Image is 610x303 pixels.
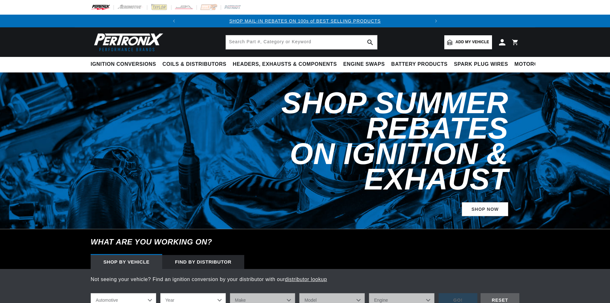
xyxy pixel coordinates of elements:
[340,57,388,72] summary: Engine Swaps
[462,202,508,217] a: SHOP NOW
[91,255,162,269] div: Shop by vehicle
[180,17,430,24] div: 1 of 2
[162,255,244,269] div: Find by Distributor
[285,277,327,282] a: distributor lookup
[229,18,381,24] a: SHOP MAIL-IN REBATES ON 100s of BEST SELLING PRODUCTS
[444,35,492,49] a: Add my vehicle
[455,39,489,45] span: Add my vehicle
[159,57,230,72] summary: Coils & Distributors
[391,61,447,68] span: Battery Products
[451,57,511,72] summary: Spark Plug Wires
[236,90,508,192] h2: Shop Summer Rebates on Ignition & Exhaust
[230,57,340,72] summary: Headers, Exhausts & Components
[454,61,508,68] span: Spark Plug Wires
[91,31,164,53] img: Pertronix
[226,35,377,49] input: Search Part #, Category or Keyword
[515,61,552,68] span: Motorcycle
[430,15,442,27] button: Translation missing: en.sections.announcements.next_announcement
[511,57,556,72] summary: Motorcycle
[75,15,535,27] slideshow-component: Translation missing: en.sections.announcements.announcement_bar
[91,275,519,284] p: Not seeing your vehicle? Find an ignition conversion by your distributor with our
[163,61,226,68] span: Coils & Distributors
[91,61,156,68] span: Ignition Conversions
[233,61,337,68] span: Headers, Exhausts & Components
[75,229,535,255] h6: What are you working on?
[168,15,180,27] button: Translation missing: en.sections.announcements.previous_announcement
[91,57,159,72] summary: Ignition Conversions
[180,17,430,24] div: Announcement
[388,57,451,72] summary: Battery Products
[363,35,377,49] button: search button
[343,61,385,68] span: Engine Swaps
